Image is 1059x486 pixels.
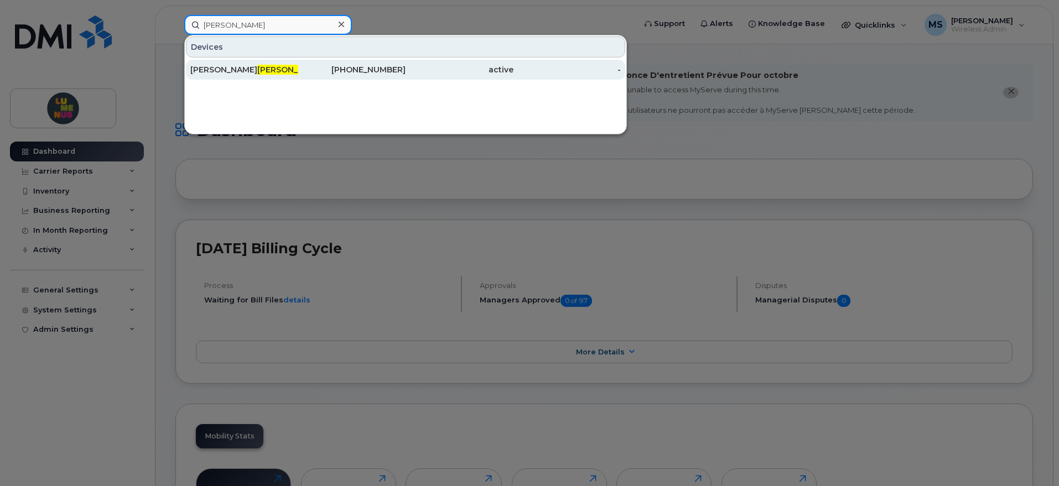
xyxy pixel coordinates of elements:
[186,60,625,80] a: [PERSON_NAME][PERSON_NAME][PHONE_NUMBER]active-
[257,65,324,75] span: [PERSON_NAME]
[513,64,621,75] div: -
[406,64,513,75] div: active
[190,64,298,75] div: [PERSON_NAME]
[186,36,625,58] div: Devices
[298,64,406,75] div: [PHONE_NUMBER]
